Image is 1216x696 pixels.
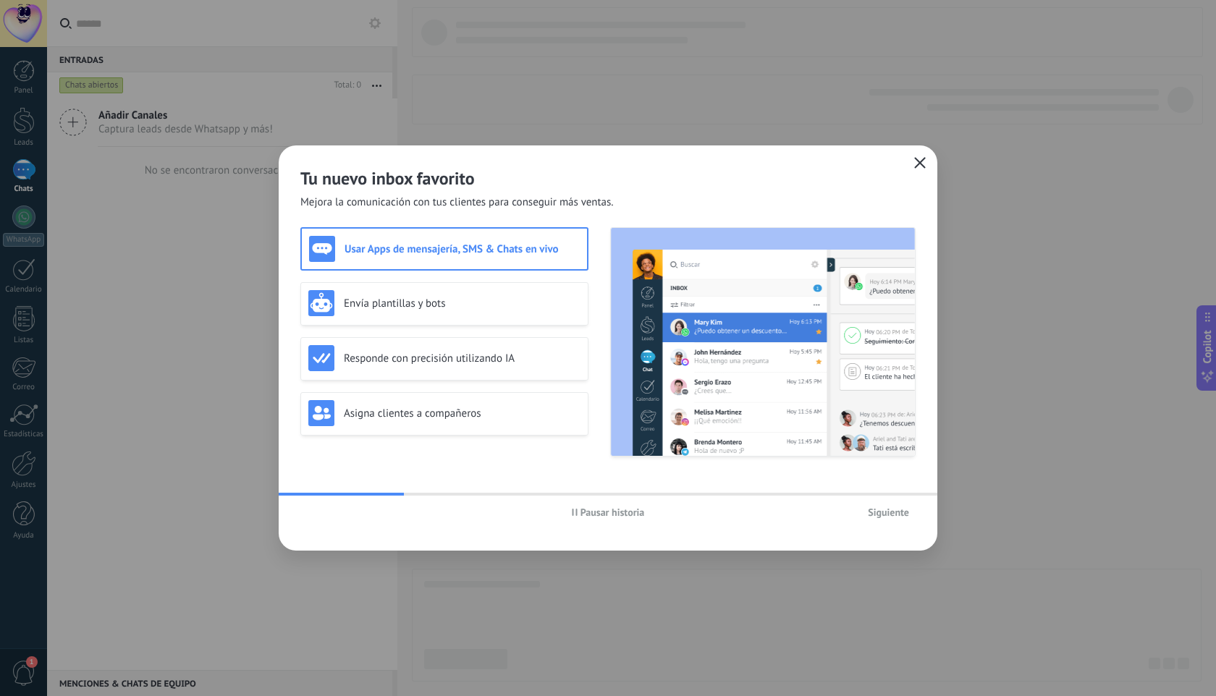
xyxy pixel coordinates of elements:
span: Mejora la comunicación con tus clientes para conseguir más ventas. [300,195,614,210]
button: Pausar historia [565,501,651,523]
h3: Responde con precisión utilizando IA [344,352,580,365]
h3: Usar Apps de mensajería, SMS & Chats en vivo [345,242,580,256]
h3: Envía plantillas y bots [344,297,580,310]
button: Siguiente [861,501,916,523]
span: Pausar historia [580,507,645,517]
h2: Tu nuevo inbox favorito [300,167,916,190]
h3: Asigna clientes a compañeros [344,407,580,420]
span: Siguiente [868,507,909,517]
